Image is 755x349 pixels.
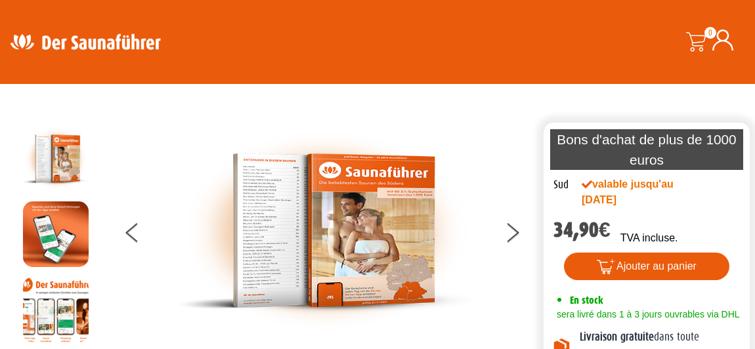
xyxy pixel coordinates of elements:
[582,178,674,205] font: valable jusqu'au [DATE]
[570,294,603,306] font: En stock
[616,260,697,272] font: Ajouter au panier
[23,201,89,267] img: MAQUETTE-iPhone_régional
[553,178,569,191] font: Sud
[557,132,736,167] font: Bons d'achat de plus de 1000 euros
[599,218,611,242] font: €
[564,253,729,280] button: Ajouter au panier
[23,277,89,342] img: Instructions7tn
[553,218,599,242] font: 34,90
[23,126,89,192] img: le-guide-du-sauna-2025-sud
[620,232,678,243] font: TVA incluse.
[708,28,712,37] font: 0
[557,309,740,319] font: sera livré dans 1 à 3 jours ouvrables via DHL
[178,126,473,335] img: le-guide-du-sauna-2025-sud
[580,331,654,343] font: Livraison gratuite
